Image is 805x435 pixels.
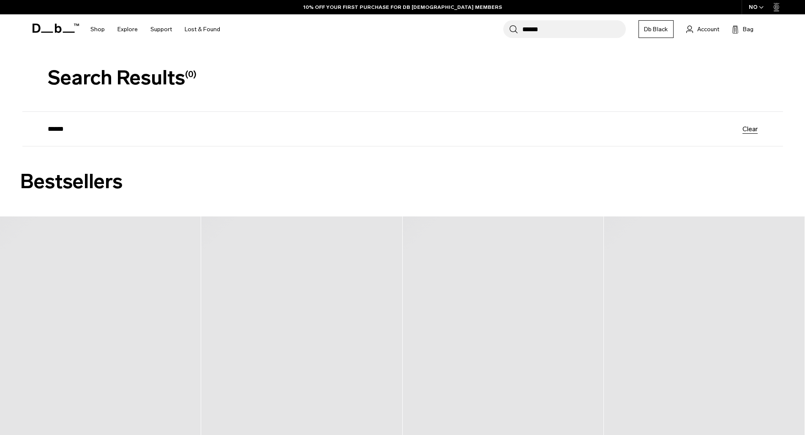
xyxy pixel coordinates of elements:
button: Clear [742,125,758,132]
nav: Main Navigation [84,14,226,44]
span: Search Results [48,66,196,89]
a: 10% OFF YOUR FIRST PURCHASE FOR DB [DEMOGRAPHIC_DATA] MEMBERS [303,3,502,11]
a: Db Black [639,20,674,38]
h2: Bestsellers [20,167,785,197]
a: Shop [90,14,105,44]
span: Account [697,25,719,34]
span: (0) [185,69,196,79]
a: Lost & Found [185,14,220,44]
a: Explore [117,14,138,44]
button: Bag [732,24,753,34]
span: Bag [743,25,753,34]
a: Account [686,24,719,34]
a: Support [150,14,172,44]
